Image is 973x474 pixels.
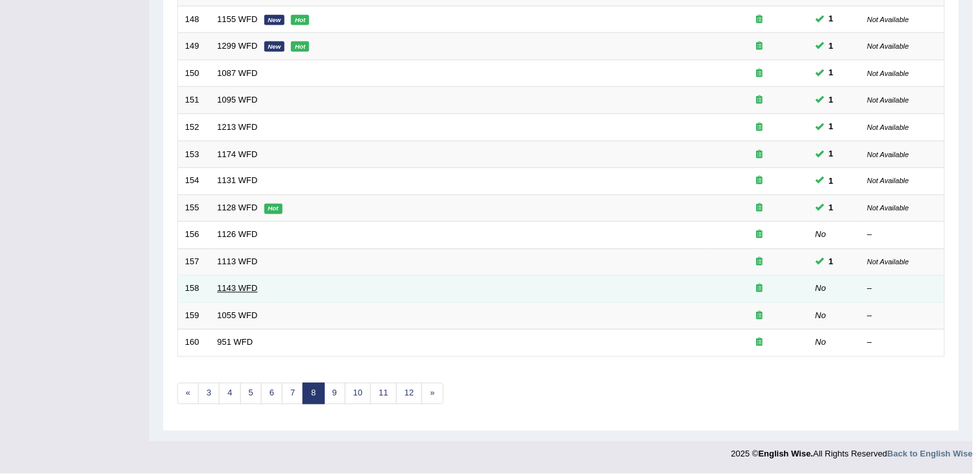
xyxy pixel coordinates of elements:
[218,311,258,321] a: 1055 WFD
[291,15,309,25] em: Hot
[178,6,210,33] td: 148
[178,222,210,249] td: 156
[868,283,938,295] div: –
[218,338,253,347] a: 951 WFD
[718,337,802,349] div: Exam occurring question
[178,60,210,87] td: 150
[868,337,938,349] div: –
[816,284,827,293] em: No
[718,40,802,53] div: Exam occurring question
[824,120,839,134] span: You can still take this question
[718,175,802,188] div: Exam occurring question
[824,66,839,80] span: You can still take this question
[731,442,973,460] div: 2025 © All Rights Reserved
[868,229,938,242] div: –
[718,68,802,80] div: Exam occurring question
[868,16,909,23] small: Not Available
[868,177,909,185] small: Not Available
[888,449,973,459] a: Back to English Wise
[218,203,258,213] a: 1128 WFD
[868,42,909,50] small: Not Available
[396,383,422,405] a: 12
[218,68,258,78] a: 1087 WFD
[718,121,802,134] div: Exam occurring question
[178,276,210,303] td: 158
[218,176,258,186] a: 1131 WFD
[816,338,827,347] em: No
[218,14,258,24] a: 1155 WFD
[718,14,802,26] div: Exam occurring question
[816,230,827,240] em: No
[370,383,396,405] a: 11
[824,255,839,269] span: You can still take this question
[718,229,802,242] div: Exam occurring question
[178,249,210,276] td: 157
[824,40,839,53] span: You can still take this question
[868,310,938,323] div: –
[178,330,210,357] td: 160
[264,15,285,25] em: New
[178,33,210,60] td: 149
[218,257,258,267] a: 1113 WFD
[218,284,258,293] a: 1143 WFD
[291,42,309,52] em: Hot
[868,96,909,104] small: Not Available
[824,201,839,215] span: You can still take this question
[218,41,258,51] a: 1299 WFD
[240,383,262,405] a: 5
[824,12,839,26] span: You can still take this question
[264,42,285,52] em: New
[868,151,909,158] small: Not Available
[218,95,258,105] a: 1095 WFD
[345,383,371,405] a: 10
[198,383,220,405] a: 3
[816,311,827,321] em: No
[718,283,802,295] div: Exam occurring question
[178,303,210,330] td: 159
[824,175,839,188] span: You can still take this question
[303,383,324,405] a: 8
[282,383,303,405] a: 7
[718,256,802,269] div: Exam occurring question
[868,123,909,131] small: Not Available
[868,258,909,266] small: Not Available
[261,383,283,405] a: 6
[324,383,346,405] a: 9
[824,147,839,161] span: You can still take this question
[264,204,283,214] em: Hot
[718,94,802,106] div: Exam occurring question
[868,69,909,77] small: Not Available
[718,310,802,323] div: Exam occurring question
[218,230,258,240] a: 1126 WFD
[218,149,258,159] a: 1174 WFD
[177,383,199,405] a: «
[178,114,210,141] td: 152
[718,203,802,215] div: Exam occurring question
[759,449,813,459] strong: English Wise.
[718,149,802,161] div: Exam occurring question
[178,195,210,222] td: 155
[178,87,210,114] td: 151
[178,168,210,195] td: 154
[218,122,258,132] a: 1213 WFD
[178,141,210,168] td: 153
[422,383,443,405] a: »
[824,94,839,107] span: You can still take this question
[219,383,240,405] a: 4
[868,205,909,212] small: Not Available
